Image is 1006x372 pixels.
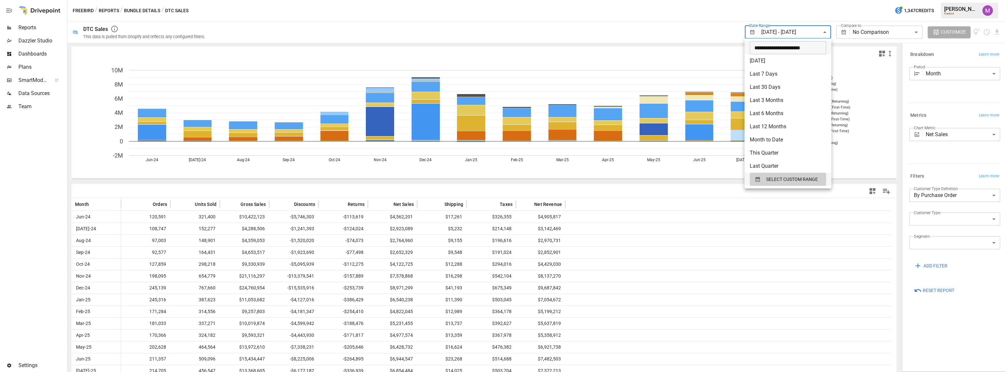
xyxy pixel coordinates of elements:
[744,107,831,120] li: Last 6 Months
[744,67,831,81] li: Last 7 Days
[744,94,831,107] li: Last 3 Months
[744,146,831,160] li: This Quarter
[744,120,831,133] li: Last 12 Months
[744,160,831,173] li: Last Quarter
[766,175,818,184] span: SELECT CUSTOM RANGE
[750,173,826,186] button: SELECT CUSTOM RANGE
[744,54,831,67] li: [DATE]
[744,81,831,94] li: Last 30 Days
[744,133,831,146] li: Month to Date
